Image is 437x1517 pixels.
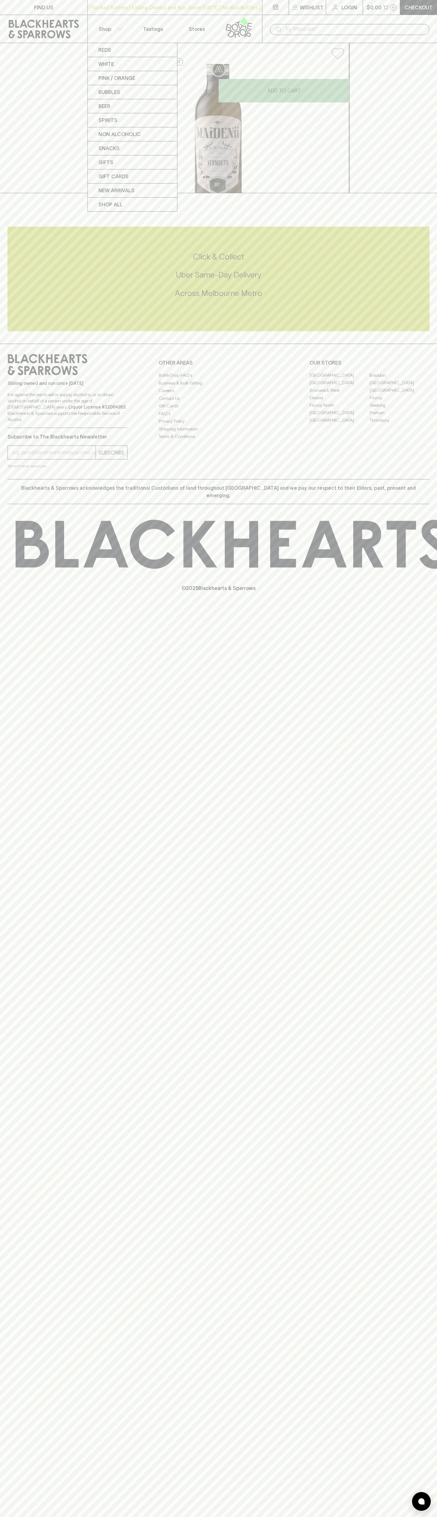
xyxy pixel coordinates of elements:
[98,187,135,194] p: New Arrivals
[88,43,177,57] a: Reds
[88,184,177,198] a: New Arrivals
[98,60,114,68] p: White
[88,71,177,85] a: Pink / Orange
[98,173,129,180] p: Gift Cards
[98,159,113,166] p: Gifts
[88,85,177,99] a: Bubbles
[98,130,141,138] p: Non Alcoholic
[98,88,120,96] p: Bubbles
[88,198,177,211] a: SHOP ALL
[98,46,111,54] p: Reds
[98,201,123,208] p: SHOP ALL
[98,116,117,124] p: Spirits
[98,74,135,82] p: Pink / Orange
[88,99,177,113] a: Beer
[88,57,177,71] a: White
[98,102,110,110] p: Beer
[88,127,177,141] a: Non Alcoholic
[88,155,177,169] a: Gifts
[88,113,177,127] a: Spirits
[88,141,177,155] a: Snacks
[98,145,120,152] p: Snacks
[88,169,177,184] a: Gift Cards
[418,1498,425,1505] img: bubble-icon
